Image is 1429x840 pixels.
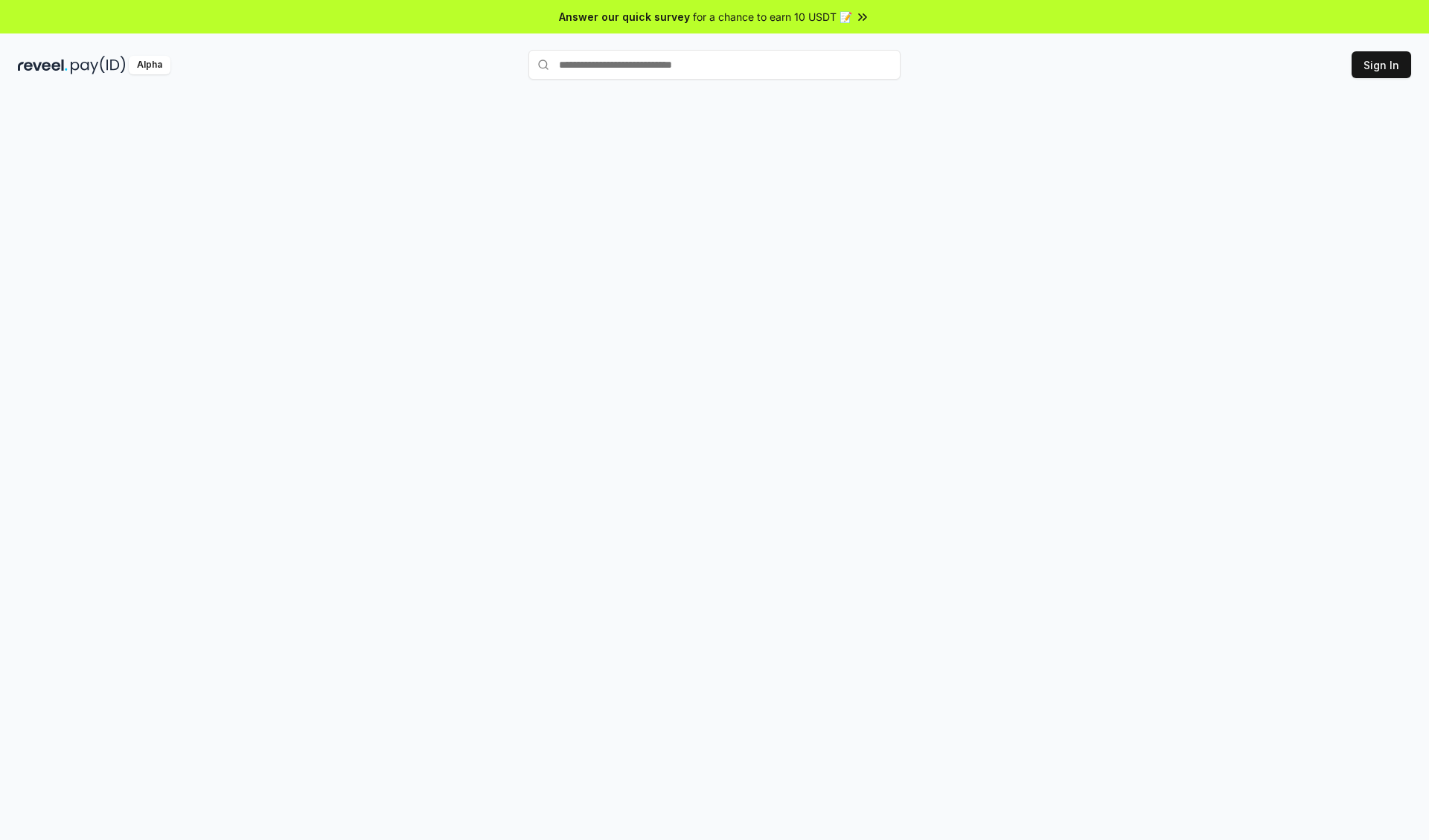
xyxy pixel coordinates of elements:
button: Sign In [1352,51,1411,78]
img: pay_id [71,56,126,74]
span: for a chance to earn 10 USDT 📝 [693,9,852,25]
span: Answer our quick survey [559,9,690,25]
div: Alpha [129,56,170,74]
img: reveel_dark [18,56,68,74]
